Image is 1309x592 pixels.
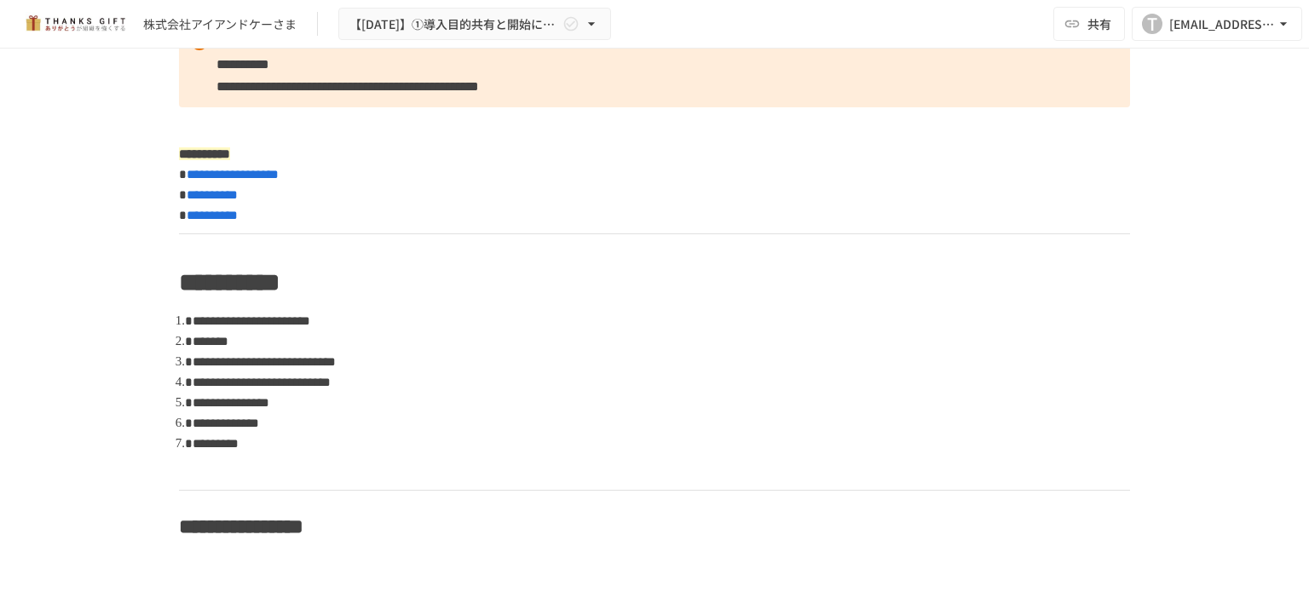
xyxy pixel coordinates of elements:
[20,10,130,37] img: mMP1OxWUAhQbsRWCurg7vIHe5HqDpP7qZo7fRoNLXQh
[338,8,611,41] button: 【[DATE]】①導入目的共有と開始に向けたご案内/THANKS GIFT[PERSON_NAME]MTG
[349,14,559,35] span: 【[DATE]】①導入目的共有と開始に向けたご案内/THANKS GIFT[PERSON_NAME]MTG
[1053,7,1125,41] button: 共有
[143,15,297,33] div: 株式会社アイアンドケーさま
[1142,14,1162,34] div: T
[1169,14,1275,35] div: [EMAIL_ADDRESS][DOMAIN_NAME]
[1087,14,1111,33] span: 共有
[1132,7,1302,41] button: T[EMAIL_ADDRESS][DOMAIN_NAME]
